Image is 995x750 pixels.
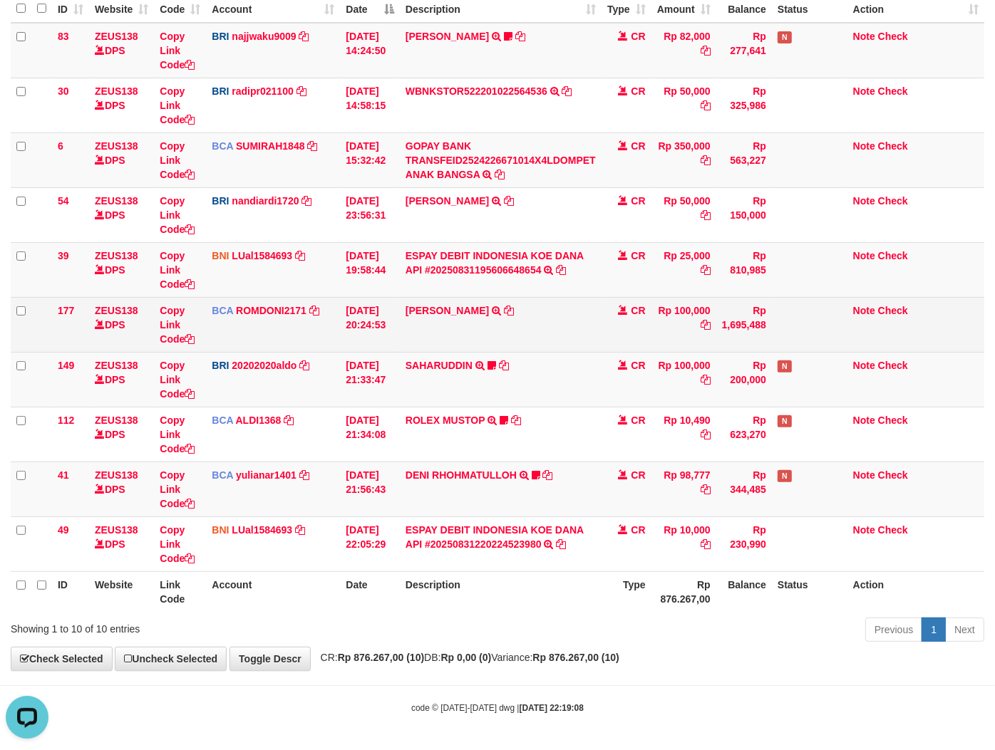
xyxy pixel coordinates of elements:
[340,78,400,132] td: [DATE] 14:58:15
[865,618,922,642] a: Previous
[556,538,566,550] a: Copy ESPAY DEBIT INDONESIA KOE DANA API #20250831220224523980 to clipboard
[299,31,309,42] a: Copy najjwaku9009 to clipboard
[160,250,195,290] a: Copy Link Code
[651,78,716,132] td: Rp 50,000
[716,571,772,612] th: Balance
[58,415,74,426] span: 112
[556,264,566,276] a: Copy ESPAY DEBIT INDONESIA KOE DANA API #20250831195606648654 to clipboard
[406,415,485,426] a: ROLEX MUSTOP
[160,305,195,345] a: Copy Link Code
[160,195,195,235] a: Copy Link Code
[95,469,138,481] a: ZEUS138
[878,524,908,536] a: Check
[95,31,138,42] a: ZEUS138
[212,140,233,152] span: BCA
[89,187,154,242] td: DPS
[212,31,229,42] span: BRI
[778,360,792,373] span: Has Note
[212,360,229,371] span: BRI
[716,187,772,242] td: Rp 150,000
[602,571,651,612] th: Type
[716,407,772,462] td: Rp 623,270
[504,195,514,207] a: Copy VALENTINO LAHU to clipboard
[212,415,233,426] span: BCA
[115,647,227,671] a: Uncheck Selected
[58,305,74,316] span: 177
[631,415,646,426] span: CR
[853,140,875,152] a: Note
[631,305,646,316] span: CR
[878,250,908,261] a: Check
[314,652,619,663] span: CR: DB: Variance:
[515,31,525,42] a: Copy TARI PRATIWI to clipboard
[504,305,514,316] a: Copy ABDUL GAFUR to clipboard
[95,305,138,316] a: ZEUS138
[89,132,154,187] td: DPS
[701,155,711,166] a: Copy Rp 350,000 to clipboard
[631,195,646,207] span: CR
[878,415,908,426] a: Check
[406,524,584,550] a: ESPAY DEBIT INDONESIA KOE DANA API #20250831220224523980
[411,703,584,713] small: code © [DATE]-[DATE] dwg |
[212,305,233,316] span: BCA
[212,469,233,481] span: BCA
[230,647,311,671] a: Toggle Descr
[52,571,89,612] th: ID
[853,31,875,42] a: Note
[716,352,772,407] td: Rp 200,000
[651,187,716,242] td: Rp 50,000
[340,462,400,516] td: [DATE] 21:56:43
[212,524,229,536] span: BNI
[878,360,908,371] a: Check
[232,524,292,536] a: LUal1584693
[95,415,138,426] a: ZEUS138
[853,85,875,97] a: Note
[651,23,716,78] td: Rp 82,000
[95,195,138,207] a: ZEUS138
[651,516,716,571] td: Rp 10,000
[95,140,138,152] a: ZEUS138
[441,652,492,663] strong: Rp 0,00 (0)
[232,85,293,97] a: radipr021100
[853,415,875,426] a: Note
[95,360,138,371] a: ZEUS138
[89,352,154,407] td: DPS
[89,78,154,132] td: DPS
[406,31,489,42] a: [PERSON_NAME]
[701,264,711,276] a: Copy Rp 25,000 to clipboard
[631,360,646,371] span: CR
[631,250,646,261] span: CR
[406,250,584,276] a: ESPAY DEBIT INDONESIA KOE DANA API #20250831195606648654
[11,616,404,636] div: Showing 1 to 10 of 10 entries
[878,85,908,97] a: Check
[716,297,772,352] td: Rp 1,695,488
[299,469,309,481] a: Copy yulianar1401 to clipboard
[89,516,154,571] td: DPS
[236,140,304,152] a: SUMIRAH1848
[340,571,400,612] th: Date
[160,524,195,564] a: Copy Link Code
[295,524,305,536] a: Copy LUal1584693 to clipboard
[232,250,292,261] a: LUal1584693
[406,140,596,180] a: GOPAY BANK TRANSFEID2524226671014X4LDOMPET ANAK BANGSA
[406,195,489,207] a: [PERSON_NAME]
[11,647,113,671] a: Check Selected
[340,23,400,78] td: [DATE] 14:24:50
[160,360,195,400] a: Copy Link Code
[236,469,297,481] a: yulianar1401
[301,195,311,207] a: Copy nandiardi1720 to clipboard
[89,242,154,297] td: DPS
[58,195,69,207] span: 54
[853,305,875,316] a: Note
[701,538,711,550] a: Copy Rp 10,000 to clipboard
[778,415,792,427] span: Has Note
[631,31,646,42] span: CR
[631,85,646,97] span: CR
[307,140,317,152] a: Copy SUMIRAH1848 to clipboard
[89,23,154,78] td: DPS
[878,195,908,207] a: Check
[340,187,400,242] td: [DATE] 23:56:31
[772,571,847,612] th: Status
[295,250,305,261] a: Copy LUal1584693 to clipboard
[284,415,294,426] a: Copy ALDI1368 to clipboard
